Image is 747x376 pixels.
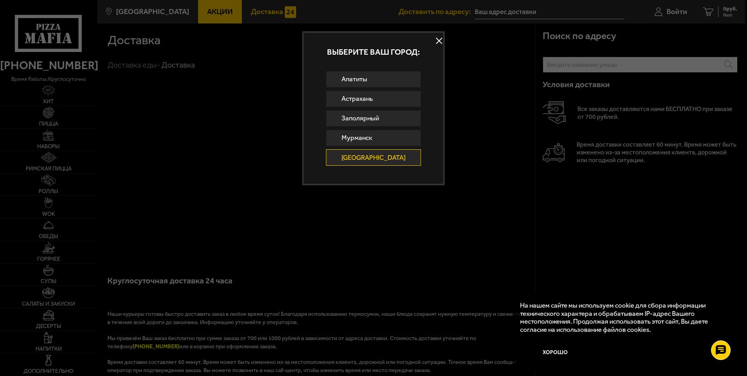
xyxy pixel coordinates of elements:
[326,91,421,107] a: Астрахань
[304,48,443,56] p: Выберите ваш город:
[326,149,421,166] a: [GEOGRAPHIC_DATA]
[326,130,421,146] a: Мурманск
[520,341,590,365] button: Хорошо
[520,301,724,334] p: На нашем сайте мы используем cookie для сбора информации технического характера и обрабатываем IP...
[326,71,421,88] a: Апатиты
[326,110,421,127] a: Заполярный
